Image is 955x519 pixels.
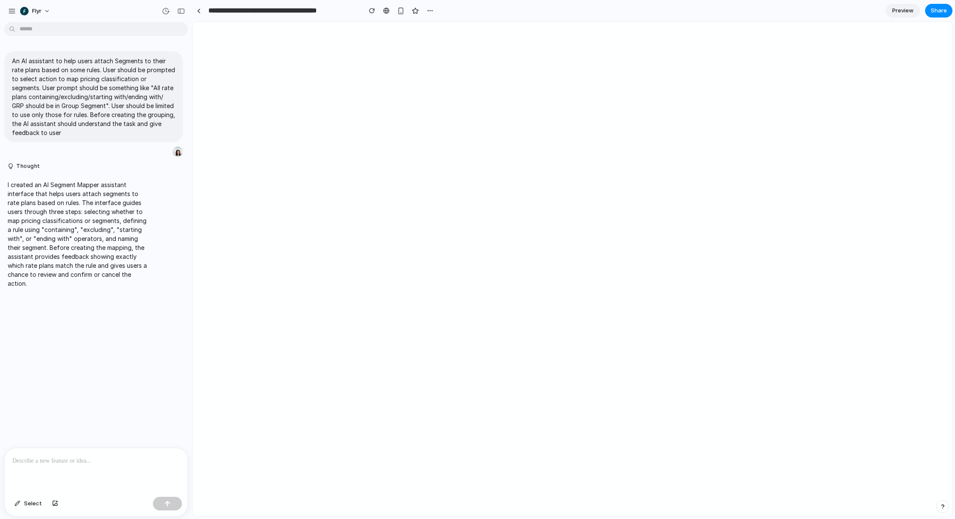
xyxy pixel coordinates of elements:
p: An AI assistant to help users attach Segments to their rate plans based on some rules. User shoul... [12,56,175,137]
span: Flyr [32,7,41,15]
a: Preview [886,4,920,18]
button: Flyr [17,4,55,18]
span: Select [24,499,42,508]
button: Share [925,4,952,18]
span: Share [931,6,947,15]
button: Select [10,497,46,510]
span: Preview [892,6,914,15]
p: I created an AI Segment Mapper assistant interface that helps users attach segments to rate plans... [8,180,150,288]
